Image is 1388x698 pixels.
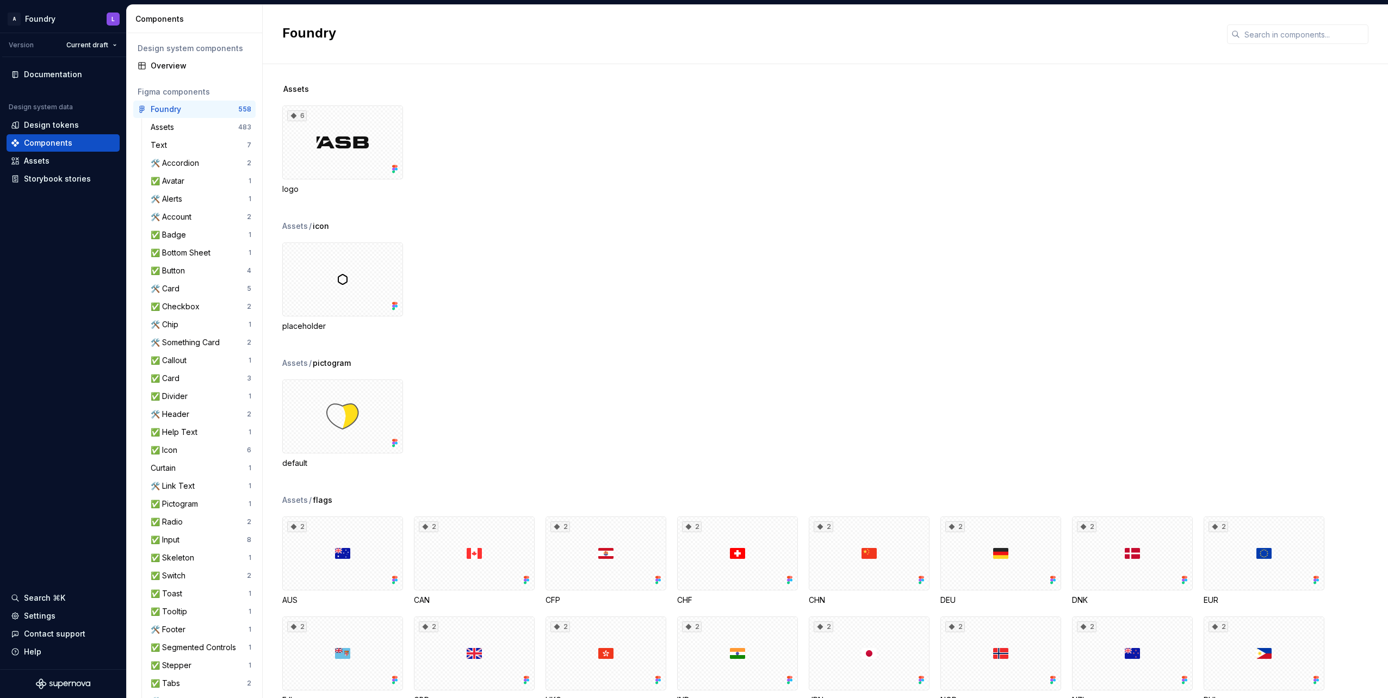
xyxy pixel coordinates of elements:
a: ✅ Badge1 [146,226,256,244]
div: 2 [814,521,833,532]
div: ✅ Tooltip [151,606,191,617]
div: AUS [282,595,403,606]
div: 🛠️ Account [151,211,196,222]
div: ✅ Callout [151,355,191,366]
div: 2 [1209,521,1228,532]
input: Search in components... [1240,24,1368,44]
div: 2 [247,159,251,167]
div: 1 [249,625,251,634]
div: 7 [247,141,251,149]
div: 5 [247,284,251,293]
a: ✅ Radio2 [146,513,256,531]
div: CAN [414,595,535,606]
div: ✅ Badge [151,229,190,240]
div: 2CHN [809,516,930,606]
a: ✅ Button4 [146,262,256,279]
div: ✅ Switch [151,570,190,581]
div: 1 [249,661,251,670]
span: pictogram [313,358,351,369]
div: ✅ Divider [151,391,192,402]
div: 3 [247,374,251,383]
span: icon [313,221,329,232]
div: CFP [546,595,666,606]
div: 2 [419,521,438,532]
div: 2 [550,621,570,632]
div: Assets [151,122,178,133]
div: 1 [249,464,251,472]
div: 2AUS [282,516,403,606]
div: EUR [1204,595,1324,606]
div: ✅ Stepper [151,660,196,671]
a: ✅ Card3 [146,370,256,387]
a: Foundry558 [133,101,256,118]
div: 6 [287,110,307,121]
div: 2CHF [677,516,798,606]
a: ✅ Segmented Controls1 [146,639,256,656]
div: 2DEU [940,516,1061,606]
svg: Supernova Logo [36,678,90,689]
div: 🛠️ Link Text [151,481,199,491]
div: ✅ Icon [151,445,182,456]
a: Curtain1 [146,459,256,477]
div: Figma components [138,86,251,97]
a: ✅ Avatar1 [146,172,256,190]
div: Foundry [25,14,55,24]
div: 1 [249,195,251,203]
a: ✅ Tabs2 [146,675,256,692]
a: Assets [7,152,120,170]
div: Design system data [9,103,73,111]
div: Version [9,41,34,49]
div: Curtain [151,463,180,473]
div: default [282,379,403,469]
div: 1 [249,428,251,437]
div: Settings [24,610,55,621]
div: ✅ Bottom Sheet [151,247,215,258]
a: 🛠️ Header2 [146,406,256,423]
a: ✅ Icon6 [146,441,256,459]
button: Search ⌘K [7,589,120,607]
div: Assets [282,495,308,506]
div: ✅ Skeleton [151,552,199,563]
span: Assets [283,84,309,95]
a: 🛠️ Accordion2 [146,154,256,172]
div: 2 [247,338,251,347]
div: Search ⌘K [24,593,65,603]
div: 2 [945,621,965,632]
a: Design tokens [7,116,120,134]
div: 1 [249,320,251,329]
div: Components [135,14,258,24]
div: Assets [24,155,49,166]
span: / [309,221,312,232]
a: 🛠️ Link Text1 [146,477,256,495]
div: placeholder [282,321,403,332]
div: Assets [282,358,308,369]
span: / [309,495,312,506]
div: 2 [945,521,965,532]
div: Assets [282,221,308,232]
div: Storybook stories [24,173,91,184]
div: Design system components [138,43,251,54]
div: 1 [249,500,251,508]
div: ✅ Card [151,373,184,384]
div: 2CAN [414,516,535,606]
div: CHF [677,595,798,606]
div: 2 [814,621,833,632]
div: ✅ Pictogram [151,498,202,509]
div: 🛠️ Accordion [151,158,203,169]
a: ✅ Toast1 [146,585,256,602]
div: 🛠️ Something Card [151,337,224,348]
div: 1 [249,589,251,598]
div: 2 [247,518,251,526]
span: flags [313,495,332,506]
div: 🛠️ Header [151,409,194,420]
div: 2CFP [546,516,666,606]
a: ✅ Stepper1 [146,657,256,674]
a: ✅ Switch2 [146,567,256,584]
div: 1 [249,392,251,401]
div: 2 [550,521,570,532]
div: 4 [247,266,251,275]
div: DEU [940,595,1061,606]
div: 2 [682,521,702,532]
div: 1 [249,607,251,616]
div: Overview [151,60,251,71]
